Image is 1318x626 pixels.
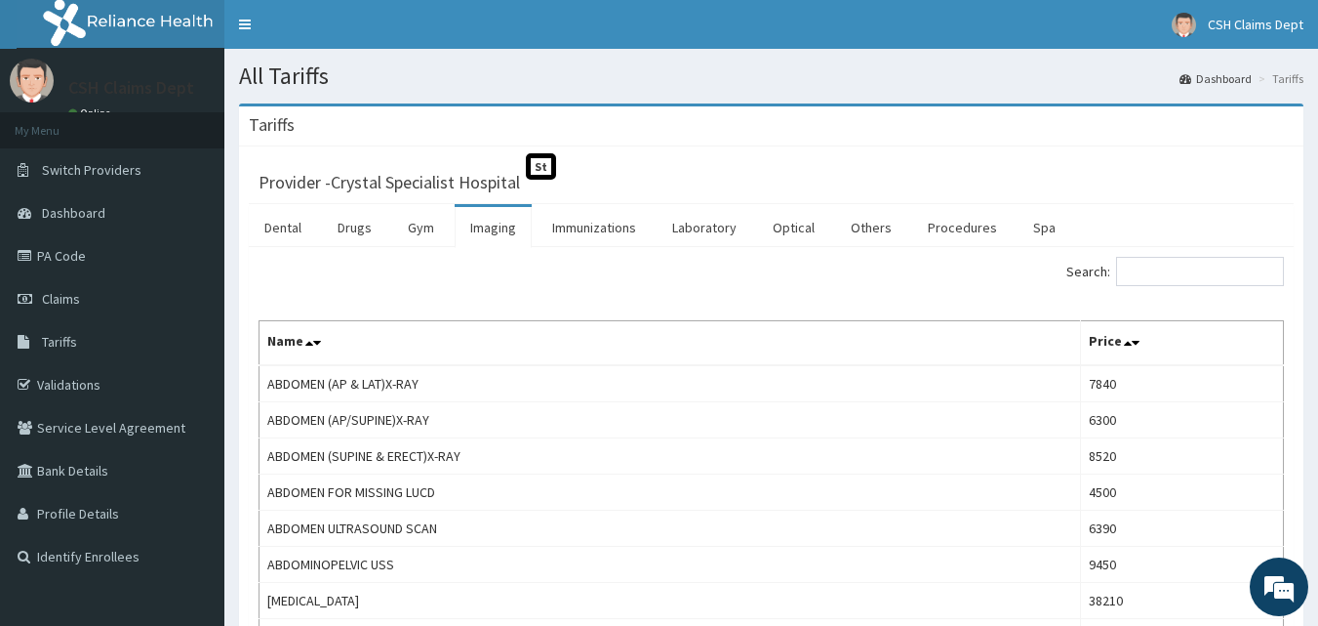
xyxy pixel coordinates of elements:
td: [MEDICAL_DATA] [260,583,1081,619]
td: ABDOMEN (AP & LAT)X-RAY [260,365,1081,402]
p: CSH Claims Dept [68,79,194,97]
span: St [526,153,556,180]
span: Switch Providers [42,161,141,179]
a: Others [835,207,907,248]
a: Online [68,106,115,120]
td: ABDOMEN ULTRASOUND SCAN [260,511,1081,547]
td: 6300 [1081,402,1284,438]
h3: Tariffs [249,116,295,134]
a: Drugs [322,207,387,248]
a: Dental [249,207,317,248]
span: We're online! [113,188,269,386]
h1: All Tariffs [239,63,1303,89]
a: Imaging [455,207,532,248]
td: 9450 [1081,547,1284,583]
div: Chat with us now [101,109,328,135]
img: d_794563401_company_1708531726252_794563401 [36,98,79,146]
td: 6390 [1081,511,1284,547]
div: Minimize live chat window [320,10,367,57]
th: Name [260,321,1081,366]
a: Procedures [912,207,1013,248]
td: 8520 [1081,438,1284,475]
span: Claims [42,290,80,308]
img: User Image [1172,13,1196,37]
li: Tariffs [1254,70,1303,87]
span: CSH Claims Dept [1208,16,1303,33]
td: ABDOMINOPELVIC USS [260,547,1081,583]
label: Search: [1066,257,1284,286]
a: Gym [392,207,450,248]
textarea: Type your message and hit 'Enter' [10,418,372,486]
td: ABDOMEN (SUPINE & ERECT)X-RAY [260,438,1081,475]
h3: Provider - Crystal Specialist Hospital [259,174,520,191]
td: 4500 [1081,475,1284,511]
a: Laboratory [657,207,752,248]
th: Price [1081,321,1284,366]
a: Spa [1018,207,1071,248]
td: 7840 [1081,365,1284,402]
a: Immunizations [537,207,652,248]
input: Search: [1116,257,1284,286]
td: ABDOMEN (AP/SUPINE)X-RAY [260,402,1081,438]
td: 38210 [1081,583,1284,619]
span: Tariffs [42,333,77,351]
a: Optical [757,207,830,248]
a: Dashboard [1179,70,1252,87]
span: Dashboard [42,204,105,222]
td: ABDOMEN FOR MISSING LUCD [260,475,1081,511]
img: User Image [10,59,54,103]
